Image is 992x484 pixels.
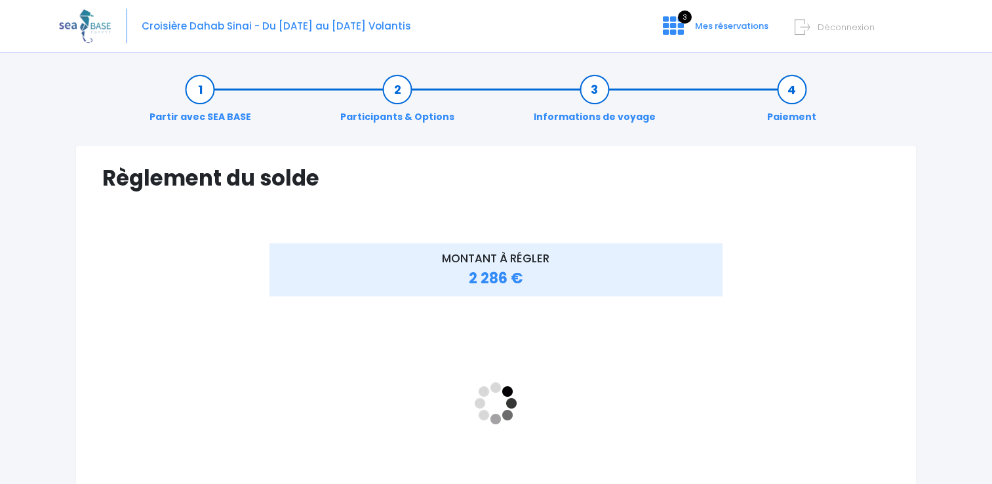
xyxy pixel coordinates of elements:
a: Partir avec SEA BASE [143,83,258,124]
span: MONTANT À RÉGLER [442,251,549,266]
span: Mes réservations [695,20,768,32]
a: 3 Mes réservations [652,24,776,37]
span: 3 [678,10,692,24]
span: Croisière Dahab Sinai - Du [DATE] au [DATE] Volantis [142,19,411,33]
span: 2 286 € [469,268,523,289]
a: Participants & Options [334,83,461,124]
h1: Règlement du solde [102,165,890,191]
a: Paiement [761,83,823,124]
a: Informations de voyage [527,83,662,124]
span: Déconnexion [818,21,875,33]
